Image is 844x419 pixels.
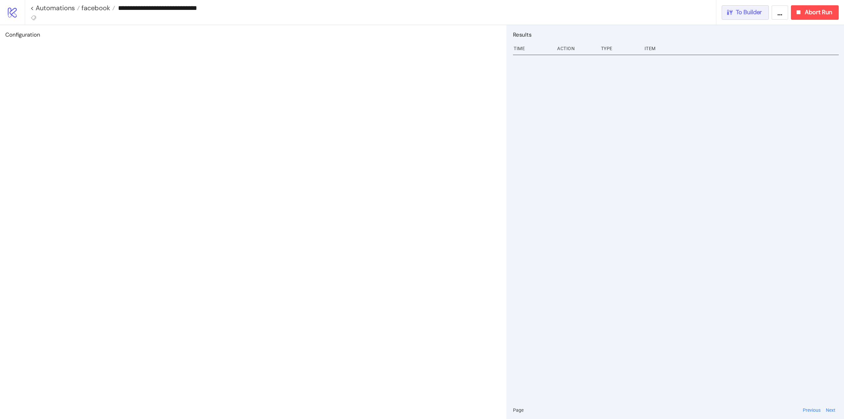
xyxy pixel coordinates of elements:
[30,5,80,11] a: < Automations
[513,30,839,39] h2: Results
[557,42,595,55] div: Action
[513,42,552,55] div: Time
[805,9,832,16] span: Abort Run
[644,42,839,55] div: Item
[600,42,639,55] div: Type
[824,406,837,414] button: Next
[5,30,501,39] h2: Configuration
[80,4,110,12] span: facebook
[771,5,788,20] button: ...
[722,5,769,20] button: To Builder
[513,406,524,414] span: Page
[736,9,762,16] span: To Builder
[80,5,115,11] a: facebook
[801,406,823,414] button: Previous
[791,5,839,20] button: Abort Run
